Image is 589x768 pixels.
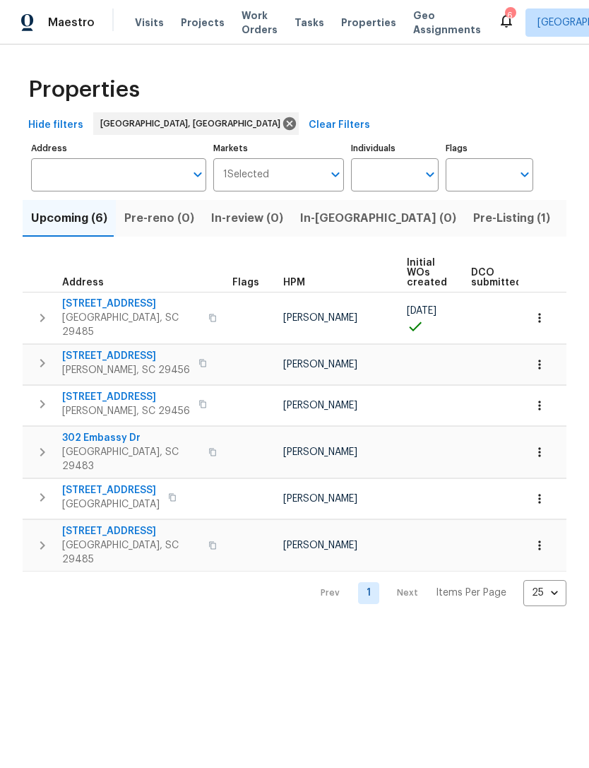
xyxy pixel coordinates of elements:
[283,494,357,504] span: [PERSON_NAME]
[62,524,200,538] span: [STREET_ADDRESS]
[93,112,299,135] div: [GEOGRAPHIC_DATA], [GEOGRAPHIC_DATA]
[358,582,379,604] a: Goto page 1
[309,117,370,134] span: Clear Filters
[23,112,89,138] button: Hide filters
[31,208,107,228] span: Upcoming (6)
[211,208,283,228] span: In-review (0)
[407,258,447,288] span: Initial WOs created
[413,8,481,37] span: Geo Assignments
[62,404,190,418] span: [PERSON_NAME], SC 29456
[28,117,83,134] span: Hide filters
[62,431,200,445] span: 302 Embassy Dr
[351,144,439,153] label: Individuals
[62,483,160,497] span: [STREET_ADDRESS]
[62,297,200,311] span: [STREET_ADDRESS]
[307,580,566,606] nav: Pagination Navigation
[62,538,200,567] span: [GEOGRAPHIC_DATA], SC 29485
[181,16,225,30] span: Projects
[473,208,550,228] span: Pre-Listing (1)
[223,169,269,181] span: 1 Selected
[283,540,357,550] span: [PERSON_NAME]
[407,306,436,316] span: [DATE]
[515,165,535,184] button: Open
[303,112,376,138] button: Clear Filters
[283,313,357,323] span: [PERSON_NAME]
[294,18,324,28] span: Tasks
[283,447,357,457] span: [PERSON_NAME]
[62,311,200,339] span: [GEOGRAPHIC_DATA], SC 29485
[48,16,95,30] span: Maestro
[62,497,160,512] span: [GEOGRAPHIC_DATA]
[446,144,533,153] label: Flags
[62,349,190,363] span: [STREET_ADDRESS]
[420,165,440,184] button: Open
[523,574,566,611] div: 25
[100,117,286,131] span: [GEOGRAPHIC_DATA], [GEOGRAPHIC_DATA]
[62,445,200,473] span: [GEOGRAPHIC_DATA], SC 29483
[283,360,357,370] span: [PERSON_NAME]
[188,165,208,184] button: Open
[31,144,206,153] label: Address
[213,144,345,153] label: Markets
[436,586,506,600] p: Items Per Page
[300,208,456,228] span: In-[GEOGRAPHIC_DATA] (0)
[135,16,164,30] span: Visits
[232,278,259,288] span: Flags
[62,390,190,404] span: [STREET_ADDRESS]
[471,268,522,288] span: DCO submitted
[62,278,104,288] span: Address
[124,208,194,228] span: Pre-reno (0)
[505,8,515,23] div: 6
[283,401,357,410] span: [PERSON_NAME]
[242,8,278,37] span: Work Orders
[62,363,190,377] span: [PERSON_NAME], SC 29456
[326,165,345,184] button: Open
[341,16,396,30] span: Properties
[28,83,140,97] span: Properties
[283,278,305,288] span: HPM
